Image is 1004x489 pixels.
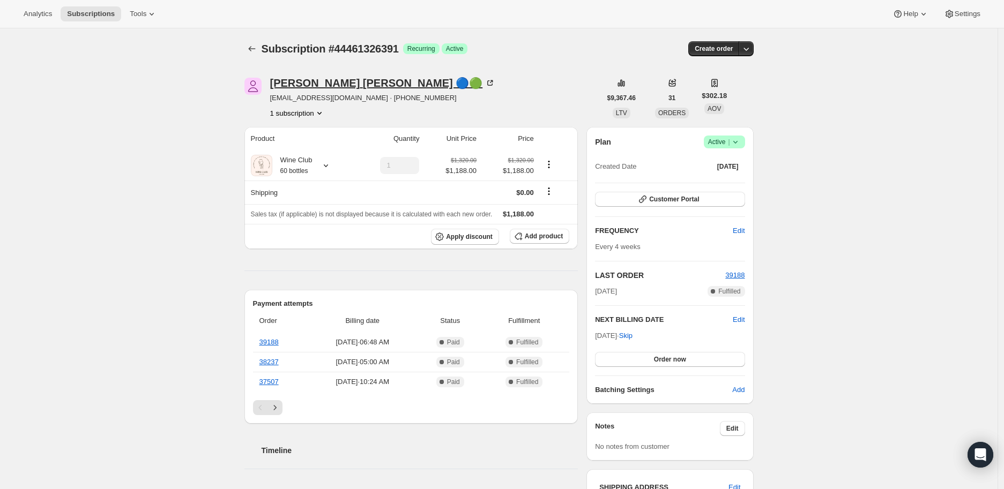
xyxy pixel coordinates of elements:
button: 39188 [725,270,745,281]
span: [DATE] · [595,332,633,340]
span: Help [903,10,918,18]
img: product img [251,155,272,176]
span: Tools [130,10,146,18]
span: Fulfilled [516,358,538,366]
span: Fulfilled [516,338,538,347]
small: 60 bottles [280,167,308,175]
button: Product actions [540,159,557,170]
button: Edit [733,314,745,325]
span: Create order [695,44,733,53]
button: Add [726,381,751,398]
span: Paid [447,378,460,386]
span: Status [421,315,479,326]
button: Tools [123,6,163,21]
span: Settings [955,10,980,18]
a: 38237 [259,358,279,366]
span: Order now [654,355,686,364]
h2: LAST ORDER [595,270,725,281]
th: Unit Price [422,127,480,151]
span: Sales tax (if applicable) is not displayed because it is calculated with each new order. [251,210,493,218]
a: 37507 [259,378,279,386]
span: Edit [733,225,745,236]
h3: Notes [595,421,720,436]
button: 31 [662,91,682,106]
span: 31 [668,94,675,102]
h2: Payment attempts [253,298,570,309]
span: LTV [616,109,627,117]
span: Amanda Wagner 🔵🟢 [244,78,262,95]
nav: Pagination [253,400,570,415]
span: [DATE] [595,286,617,297]
button: Skip [613,327,639,344]
small: $1,320.00 [508,157,534,163]
a: 39188 [259,338,279,346]
span: Every 4 weeks [595,243,641,251]
button: Help [886,6,935,21]
span: $0.00 [516,189,534,197]
button: Edit [726,222,751,239]
span: $1,188.00 [483,165,534,176]
span: Recurring [407,44,435,53]
span: [DATE] [717,162,739,171]
span: $1,188.00 [503,210,534,218]
span: Add product [525,232,563,240]
span: ORDERS [658,109,686,117]
span: $9,367.46 [607,94,636,102]
span: Paid [447,338,460,347]
h2: Plan [595,137,611,147]
button: Edit [720,421,745,436]
h6: Batching Settings [595,385,732,395]
span: Billing date [310,315,415,326]
span: | [728,138,730,146]
span: Subscription #44461326391 [262,43,399,55]
span: [DATE] · 10:24 AM [310,377,415,387]
span: Analytics [24,10,52,18]
span: Add [732,385,745,395]
button: Analytics [17,6,58,21]
a: 39188 [725,271,745,279]
button: $9,367.46 [601,91,642,106]
span: Active [446,44,464,53]
div: Wine Club [272,155,313,176]
button: Customer Portal [595,192,745,207]
span: Apply discount [446,232,493,241]
span: Skip [619,330,633,341]
button: Product actions [270,108,325,118]
th: Order [253,309,307,333]
span: Created Date [595,161,636,172]
span: Active [708,137,741,147]
span: [DATE] · 05:00 AM [310,357,415,367]
button: Apply discount [431,229,499,245]
span: Fulfilled [516,378,538,386]
h2: FREQUENCY [595,225,733,236]
span: Customer Portal [649,195,699,204]
h2: NEXT BILLING DATE [595,314,733,325]
th: Product [244,127,353,151]
button: Subscriptions [244,41,259,56]
button: Add product [510,229,569,244]
button: Settings [938,6,987,21]
div: Open Intercom Messenger [968,442,993,468]
span: [DATE] · 06:48 AM [310,337,415,348]
button: Order now [595,352,745,367]
span: Fulfilled [718,287,740,296]
span: $1,188.00 [445,165,477,176]
th: Quantity [353,127,423,151]
button: [DATE] [711,159,745,174]
h2: Timeline [262,445,578,456]
span: $302.18 [702,91,727,101]
span: Edit [726,424,739,433]
small: $1,320.00 [451,157,477,163]
span: Subscriptions [67,10,115,18]
span: Paid [447,358,460,366]
span: AOV [708,105,721,112]
span: Fulfillment [485,315,563,326]
button: Create order [688,41,739,56]
button: Shipping actions [540,185,557,197]
span: [EMAIL_ADDRESS][DOMAIN_NAME] · [PHONE_NUMBER] [270,93,496,103]
th: Shipping [244,180,353,204]
button: Next [267,400,282,415]
th: Price [480,127,537,151]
